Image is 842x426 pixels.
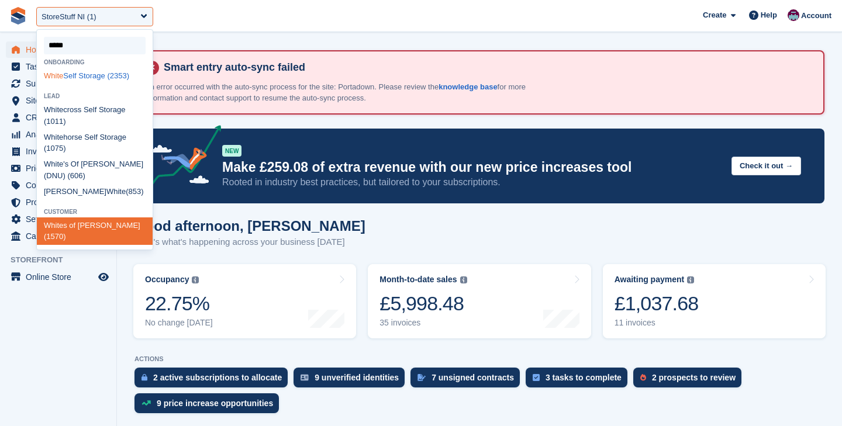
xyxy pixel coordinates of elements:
[134,235,365,249] p: Here's what's happening across your business [DATE]
[6,58,111,75] a: menu
[153,373,282,382] div: 2 active subscriptions to allocate
[42,11,96,23] div: StoreStuff NI (1)
[142,373,147,381] img: active_subscription_to_allocate_icon-d502201f5373d7db506a760aba3b589e785aa758c864c3986d89f69b8ff3...
[142,400,151,406] img: price_increase_opportunities-93ffe204e8149a01c8c9dc8f82e8f89637d9d84a8eef4429ea346261dce0b2c0.svg
[788,9,799,21] img: Brian Young
[26,58,96,75] span: Tasks
[640,374,646,381] img: prospect-51fa495bee0391a8d652442698ab0144808aea92771e9ea1ae160a38d050c398.svg
[37,102,153,130] div: cross Self Storage (1011)
[294,368,410,393] a: 9 unverified identities
[315,373,399,382] div: 9 unverified identities
[6,269,111,285] a: menu
[615,275,685,285] div: Awaiting payment
[134,218,365,234] h1: Good afternoon, [PERSON_NAME]
[134,393,285,419] a: 9 price increase opportunities
[26,92,96,109] span: Sites
[134,355,824,363] p: ACTIONS
[6,194,111,210] a: menu
[6,143,111,160] a: menu
[11,254,116,266] span: Storefront
[368,264,591,338] a: Month-to-date sales £5,998.48 35 invoices
[159,61,814,74] h4: Smart entry auto-sync failed
[6,211,111,227] a: menu
[145,292,213,316] div: 22.75%
[37,129,153,157] div: horse Self Storage (1075)
[379,318,467,328] div: 35 invoices
[26,126,96,143] span: Analytics
[26,143,96,160] span: Invoices
[615,318,699,328] div: 11 invoices
[44,133,63,141] span: White
[26,75,96,92] span: Subscriptions
[37,183,153,199] div: [PERSON_NAME] (853)
[26,177,96,193] span: Coupons
[133,264,356,338] a: Occupancy 22.75% No change [DATE]
[37,93,153,99] div: Lead
[439,82,497,91] a: knowledge base
[801,10,831,22] span: Account
[134,368,294,393] a: 2 active subscriptions to allocate
[26,194,96,210] span: Protection
[417,374,426,381] img: contract_signature_icon-13c848040528278c33f63329250d36e43548de30e8caae1d1a13099fd9432cc5.svg
[379,275,457,285] div: Month-to-date sales
[603,264,826,338] a: Awaiting payment £1,037.68 11 invoices
[410,368,526,393] a: 7 unsigned contracts
[192,276,199,283] img: icon-info-grey-7440780725fd019a000dd9b08b2336e03edf1995a4989e88bcd33f0948082b44.svg
[157,399,273,408] div: 9 price increase opportunities
[703,9,726,21] span: Create
[526,368,633,393] a: 3 tasks to complete
[26,269,96,285] span: Online Store
[145,318,213,328] div: No change [DATE]
[687,276,694,283] img: icon-info-grey-7440780725fd019a000dd9b08b2336e03edf1995a4989e88bcd33f0948082b44.svg
[26,109,96,126] span: CRM
[44,71,63,80] span: White
[6,228,111,244] a: menu
[6,92,111,109] a: menu
[761,9,777,21] span: Help
[6,126,111,143] a: menu
[37,217,153,245] div: s of [PERSON_NAME] (1570)
[432,373,514,382] div: 7 unsigned contracts
[106,187,126,196] span: White
[6,109,111,126] a: menu
[140,125,222,192] img: price-adjustments-announcement-icon-8257ccfd72463d97f412b2fc003d46551f7dbcb40ab6d574587a9cd5c0d94...
[731,157,801,176] button: Check it out →
[222,159,722,176] p: Make £259.08 of extra revenue with our new price increases tool
[44,221,63,230] span: White
[26,211,96,227] span: Settings
[26,228,96,244] span: Capital
[615,292,699,316] div: £1,037.68
[44,160,63,168] span: White
[37,157,153,184] div: 's Of [PERSON_NAME] (DNU) (606)
[6,41,111,58] a: menu
[37,68,153,84] div: Self Storage (2353)
[533,374,540,381] img: task-75834270c22a3079a89374b754ae025e5fb1db73e45f91037f5363f120a921f8.svg
[6,75,111,92] a: menu
[460,276,467,283] img: icon-info-grey-7440780725fd019a000dd9b08b2336e03edf1995a4989e88bcd33f0948082b44.svg
[9,7,27,25] img: stora-icon-8386f47178a22dfd0bd8f6a31ec36ba5ce8667c1dd55bd0f319d3a0aa187defe.svg
[44,105,63,114] span: White
[26,41,96,58] span: Home
[26,160,96,176] span: Pricing
[6,160,111,176] a: menu
[145,81,554,104] p: An error occurred with the auto-sync process for the site: Portadown. Please review the for more ...
[652,373,736,382] div: 2 prospects to review
[222,145,241,157] div: NEW
[145,275,189,285] div: Occupancy
[222,176,722,189] p: Rooted in industry best practices, but tailored to your subscriptions.
[6,177,111,193] a: menu
[37,59,153,65] div: Onboarding
[37,209,153,215] div: Customer
[379,292,467,316] div: £5,998.48
[301,374,309,381] img: verify_identity-adf6edd0f0f0b5bbfe63781bf79b02c33cf7c696d77639b501bdc392416b5a36.svg
[546,373,622,382] div: 3 tasks to complete
[633,368,747,393] a: 2 prospects to review
[96,270,111,284] a: Preview store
